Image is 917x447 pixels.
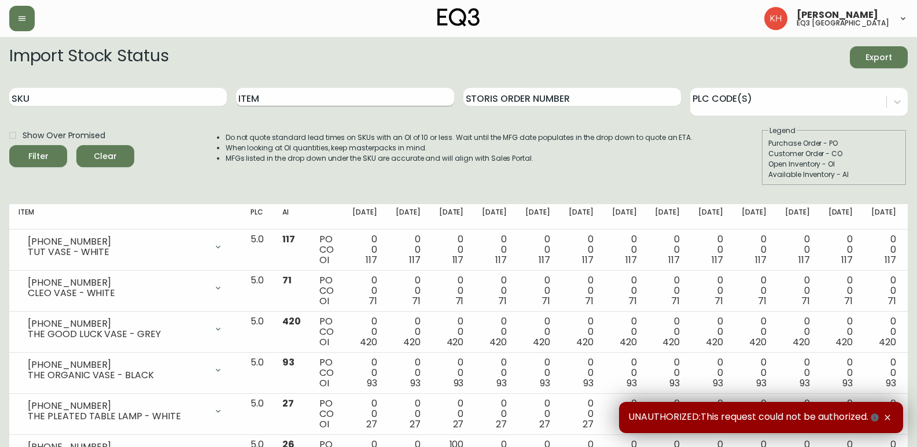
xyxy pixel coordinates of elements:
[473,204,516,230] th: [DATE]
[525,398,550,430] div: 0 0
[655,398,680,430] div: 0 0
[495,253,507,267] span: 117
[525,275,550,306] div: 0 0
[828,234,853,265] div: 0 0
[655,357,680,389] div: 0 0
[525,357,550,389] div: 0 0
[698,316,723,348] div: 0 0
[241,394,273,435] td: 5.0
[798,253,810,267] span: 117
[625,253,637,267] span: 117
[885,253,896,267] span: 117
[352,234,377,265] div: 0 0
[785,316,810,348] div: 0 0
[768,159,900,169] div: Open Inventory - OI
[742,316,767,348] div: 0 0
[525,234,550,265] div: 0 0
[396,357,421,389] div: 0 0
[539,418,550,431] span: 27
[800,376,810,390] span: 93
[282,274,292,287] span: 71
[582,253,594,267] span: 117
[698,234,723,265] div: 0 0
[835,335,853,349] span: 420
[828,357,853,389] div: 0 0
[319,253,329,267] span: OI
[19,234,232,260] div: [PHONE_NUMBER]TUT VASE - WHITE
[828,398,853,430] div: 0 0
[403,335,421,349] span: 420
[447,335,464,349] span: 420
[241,204,273,230] th: PLC
[439,275,464,306] div: 0 0
[569,275,594,306] div: 0 0
[576,335,594,349] span: 420
[516,204,559,230] th: [DATE]
[612,275,637,306] div: 0 0
[319,376,329,390] span: OI
[785,275,810,306] div: 0 0
[386,204,430,230] th: [DATE]
[28,288,207,298] div: CLEO VASE - WHITE
[742,357,767,389] div: 0 0
[862,204,905,230] th: [DATE]
[430,204,473,230] th: [DATE]
[360,335,377,349] span: 420
[19,357,232,383] div: [PHONE_NUMBER]THE ORGANIC VASE - BLACK
[273,204,310,230] th: AI
[396,316,421,348] div: 0 0
[620,335,637,349] span: 420
[662,335,680,349] span: 420
[28,360,207,370] div: [PHONE_NUMBER]
[282,397,294,410] span: 27
[698,357,723,389] div: 0 0
[241,230,273,271] td: 5.0
[28,370,207,380] div: THE ORGANIC VASE - BLACK
[352,398,377,430] div: 0 0
[879,335,896,349] span: 420
[86,149,125,164] span: Clear
[282,356,294,369] span: 93
[668,253,680,267] span: 117
[28,411,207,422] div: THE PLEATED TABLE LAMP - WHITE
[226,132,693,143] li: Do not quote standard lead times on SKUs with an OI of 10 or less. Wait until the MFG date popula...
[396,234,421,265] div: 0 0
[628,294,637,308] span: 71
[241,312,273,353] td: 5.0
[755,253,767,267] span: 117
[785,234,810,265] div: 0 0
[9,46,168,68] h2: Import Stock Status
[628,411,881,424] span: UNAUTHORIZED:This request could not be authorized.
[569,398,594,430] div: 0 0
[742,275,767,306] div: 0 0
[366,253,377,267] span: 117
[715,294,723,308] span: 71
[540,376,550,390] span: 93
[28,149,49,164] div: Filter
[452,253,464,267] span: 117
[859,50,898,65] span: Export
[28,319,207,329] div: [PHONE_NUMBER]
[671,294,680,308] span: 71
[871,275,896,306] div: 0 0
[583,376,594,390] span: 93
[496,376,507,390] span: 93
[23,130,105,142] span: Show Over Promised
[758,294,767,308] span: 71
[646,204,689,230] th: [DATE]
[439,316,464,348] div: 0 0
[583,418,594,431] span: 27
[410,418,421,431] span: 27
[797,10,878,20] span: [PERSON_NAME]
[542,294,550,308] span: 71
[439,234,464,265] div: 0 0
[28,247,207,257] div: TUT VASE - WHITE
[226,153,693,164] li: MFGs listed in the drop down under the SKU are accurate and will align with Sales Portal.
[455,294,464,308] span: 71
[319,316,334,348] div: PO CO
[439,357,464,389] div: 0 0
[871,357,896,389] div: 0 0
[841,253,853,267] span: 117
[241,353,273,394] td: 5.0
[749,335,767,349] span: 420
